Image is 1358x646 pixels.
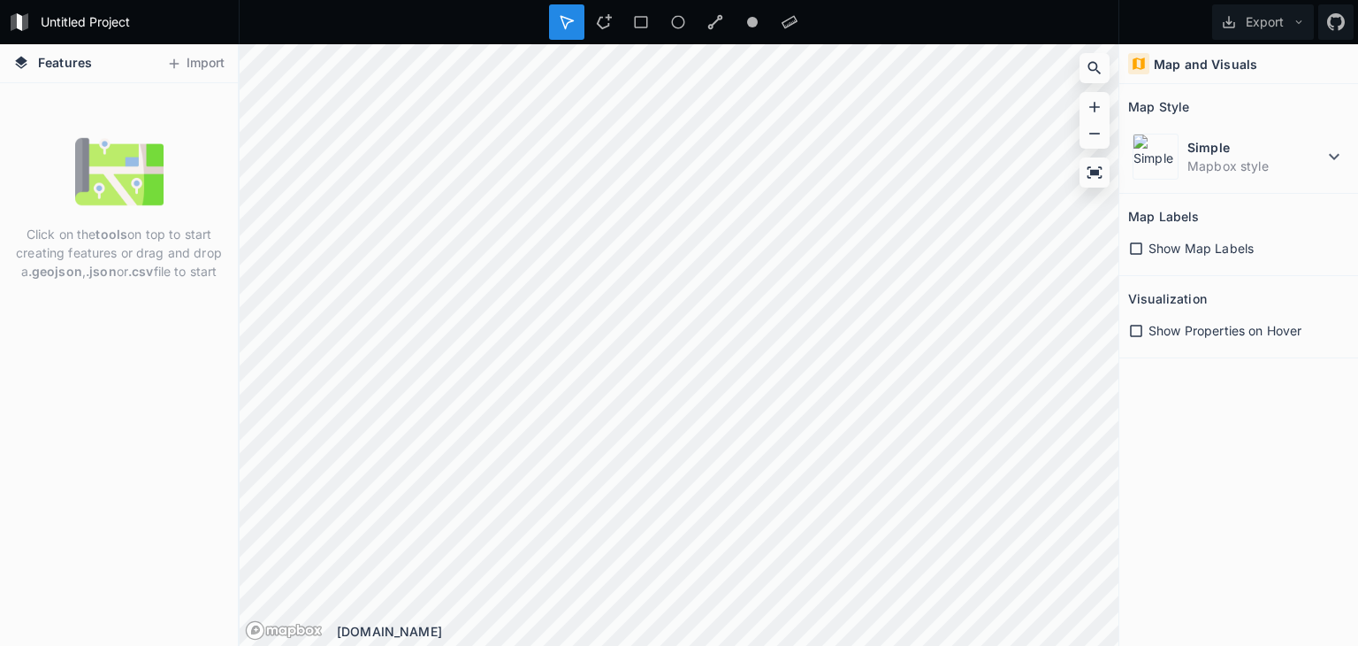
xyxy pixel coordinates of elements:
button: Export [1212,4,1314,40]
img: empty [75,127,164,216]
p: Click on the on top to start creating features or drag and drop a , or file to start [13,225,225,281]
dd: Mapbox style [1187,157,1324,175]
span: Features [38,53,92,72]
strong: .geojson [28,264,82,279]
div: [DOMAIN_NAME] [337,622,1118,641]
strong: .csv [128,264,154,279]
h4: Map and Visuals [1154,55,1257,73]
dt: Simple [1187,138,1324,157]
span: Show Map Labels [1148,239,1254,258]
a: Mapbox logo [245,620,323,641]
img: Simple [1133,134,1179,180]
strong: tools [95,227,127,242]
h2: Map Labels [1128,203,1199,230]
span: Show Properties on Hover [1148,321,1301,340]
h2: Visualization [1128,285,1207,312]
h2: Map Style [1128,93,1189,120]
strong: .json [86,264,117,279]
button: Import [157,50,233,78]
